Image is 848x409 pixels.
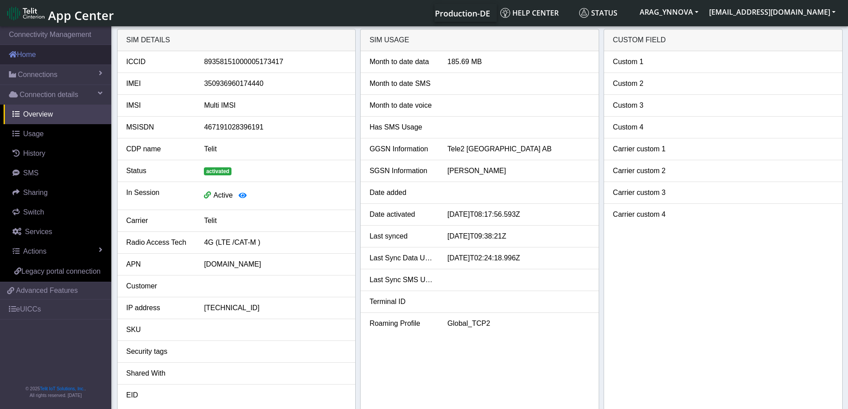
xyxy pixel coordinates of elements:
[120,166,198,176] div: Status
[500,8,559,18] span: Help center
[197,237,353,248] div: 4G (LTE /CAT-M )
[120,324,198,335] div: SKU
[363,57,441,67] div: Month to date data
[120,100,198,111] div: IMSI
[20,89,78,100] span: Connection details
[120,57,198,67] div: ICCID
[23,169,39,177] span: SMS
[441,166,596,176] div: [PERSON_NAME]
[500,8,510,18] img: knowledge.svg
[579,8,589,18] img: status.svg
[4,183,111,202] a: Sharing
[197,259,353,270] div: [DOMAIN_NAME]
[579,8,617,18] span: Status
[120,303,198,313] div: IP address
[441,57,596,67] div: 185.69 MB
[363,318,441,329] div: Roaming Profile
[120,187,198,204] div: In Session
[23,247,46,255] span: Actions
[23,130,44,138] span: Usage
[23,208,44,216] span: Switch
[204,167,231,175] span: activated
[4,124,111,144] a: Usage
[23,150,45,157] span: History
[363,100,441,111] div: Month to date voice
[441,318,596,329] div: Global_TCP2
[363,166,441,176] div: SGSN Information
[363,231,441,242] div: Last synced
[120,346,198,357] div: Security tags
[606,57,684,67] div: Custom 1
[576,4,634,22] a: Status
[606,209,684,220] div: Carrier custom 4
[23,189,48,196] span: Sharing
[606,166,684,176] div: Carrier custom 2
[7,4,113,23] a: App Center
[118,29,356,51] div: SIM details
[25,228,52,235] span: Services
[363,144,441,154] div: GGSN Information
[197,215,353,226] div: Telit
[213,191,233,199] span: Active
[197,57,353,67] div: 89358151000005173417
[363,187,441,198] div: Date added
[361,29,599,51] div: SIM usage
[4,144,111,163] a: History
[120,368,198,379] div: Shared With
[197,78,353,89] div: 350936960174440
[497,4,576,22] a: Help center
[120,78,198,89] div: IMEI
[120,259,198,270] div: APN
[606,144,684,154] div: Carrier custom 1
[606,187,684,198] div: Carrier custom 3
[4,202,111,222] a: Switch
[40,386,85,391] a: Telit IoT Solutions, Inc.
[604,29,842,51] div: Custom field
[4,163,111,183] a: SMS
[363,296,441,307] div: Terminal ID
[197,303,353,313] div: [TECHNICAL_ID]
[16,285,78,296] span: Advanced Features
[4,222,111,242] a: Services
[363,253,441,263] div: Last Sync Data Usage
[634,4,704,20] button: ARAG_YNNOVA
[21,267,101,275] span: Legacy portal connection
[120,390,198,401] div: EID
[48,7,114,24] span: App Center
[197,122,353,133] div: 467191028396191
[363,122,441,133] div: Has SMS Usage
[120,237,198,248] div: Radio Access Tech
[441,144,596,154] div: Tele2 [GEOGRAPHIC_DATA] AB
[4,105,111,124] a: Overview
[606,122,684,133] div: Custom 4
[441,231,596,242] div: [DATE]T09:38:21Z
[363,78,441,89] div: Month to date SMS
[233,187,252,204] button: View session details
[434,4,490,22] a: Your current platform instance
[4,242,111,261] a: Actions
[704,4,841,20] button: [EMAIL_ADDRESS][DOMAIN_NAME]
[606,100,684,111] div: Custom 3
[18,69,57,80] span: Connections
[197,100,353,111] div: Multi IMSI
[120,122,198,133] div: MSISDN
[363,275,441,285] div: Last Sync SMS Usage
[363,209,441,220] div: Date activated
[7,6,45,20] img: logo-telit-cinterion-gw-new.png
[23,110,53,118] span: Overview
[197,144,353,154] div: Telit
[120,281,198,292] div: Customer
[441,209,596,220] div: [DATE]T08:17:56.593Z
[120,215,198,226] div: Carrier
[435,8,490,19] span: Production-DE
[441,253,596,263] div: [DATE]T02:24:18.996Z
[606,78,684,89] div: Custom 2
[120,144,198,154] div: CDP name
